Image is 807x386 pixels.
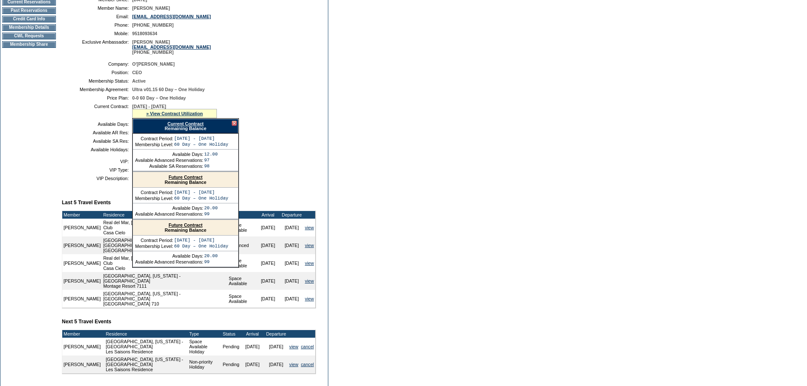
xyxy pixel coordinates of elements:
[204,205,218,211] td: 20.00
[62,338,102,355] td: [PERSON_NAME]
[241,355,264,373] td: [DATE]
[241,338,264,355] td: [DATE]
[132,70,142,75] span: CEO
[62,254,102,272] td: [PERSON_NAME]
[204,158,218,163] td: 97
[174,142,228,147] td: 60 Day – One Holiday
[62,272,102,290] td: [PERSON_NAME]
[132,22,174,28] span: [PHONE_NUMBER]
[65,122,129,127] td: Available Days:
[135,142,173,147] td: Membership Level:
[241,330,264,338] td: Arrival
[188,338,222,355] td: Space Available Holiday
[289,362,298,367] a: view
[169,222,202,228] a: Future Contract
[105,338,188,355] td: [GEOGRAPHIC_DATA], [US_STATE] - [GEOGRAPHIC_DATA] Les Saisons Residence
[204,152,218,157] td: 12.00
[132,95,186,100] span: 0-0 60 Day – One Holiday
[280,211,304,219] td: Departure
[169,175,202,180] a: Future Contract
[105,355,188,373] td: [GEOGRAPHIC_DATA], [US_STATE] - [GEOGRAPHIC_DATA] Les Saisons Residence
[305,261,314,266] a: view
[135,205,203,211] td: Available Days:
[204,211,218,217] td: 99
[256,211,280,219] td: Arrival
[305,243,314,248] a: view
[135,259,203,264] td: Available Advanced Reservations:
[133,220,238,236] div: Remaining Balance
[62,330,102,338] td: Member
[280,290,304,308] td: [DATE]
[133,172,238,188] div: Remaining Balance
[174,244,228,249] td: 60 Day – One Holiday
[135,152,203,157] td: Available Days:
[135,238,173,243] td: Contract Period:
[204,253,218,258] td: 20.00
[2,16,56,22] td: Credit Card Info
[280,236,304,254] td: [DATE]
[65,130,129,135] td: Available AR Res:
[65,87,129,92] td: Membership Agreement:
[65,95,129,100] td: Price Plan:
[132,14,211,19] a: [EMAIL_ADDRESS][DOMAIN_NAME]
[62,236,102,254] td: [PERSON_NAME]
[62,319,111,325] b: Next 5 Travel Events
[174,190,228,195] td: [DATE] - [DATE]
[188,355,222,373] td: Non-priority Holiday
[256,254,280,272] td: [DATE]
[2,7,56,14] td: Past Reservations
[62,290,102,308] td: [PERSON_NAME]
[65,31,129,36] td: Mobile:
[133,119,238,133] div: Remaining Balance
[65,39,129,55] td: Exclusive Ambassador:
[135,196,173,201] td: Membership Level:
[132,78,146,83] span: Active
[65,167,129,172] td: VIP Type:
[264,338,288,355] td: [DATE]
[222,330,241,338] td: Status
[188,330,222,338] td: Type
[301,362,314,367] a: cancel
[102,236,227,254] td: [GEOGRAPHIC_DATA], [GEOGRAPHIC_DATA] - [GEOGRAPHIC_DATA], [GEOGRAPHIC_DATA] [GEOGRAPHIC_DATA]
[102,290,227,308] td: [GEOGRAPHIC_DATA], [US_STATE] - [GEOGRAPHIC_DATA] [GEOGRAPHIC_DATA] 710
[280,219,304,236] td: [DATE]
[132,6,170,11] span: [PERSON_NAME]
[305,296,314,301] a: view
[174,196,228,201] td: 60 Day – One Holiday
[2,24,56,31] td: Membership Details
[135,158,203,163] td: Available Advanced Reservations:
[174,238,228,243] td: [DATE] - [DATE]
[256,236,280,254] td: [DATE]
[65,104,129,118] td: Current Contract:
[65,6,129,11] td: Member Name:
[135,190,173,195] td: Contract Period:
[135,211,203,217] td: Available Advanced Reservations:
[132,39,211,55] span: [PERSON_NAME] [PHONE_NUMBER]
[65,147,129,152] td: Available Holidays:
[65,61,129,67] td: Company:
[62,355,102,373] td: [PERSON_NAME]
[102,219,227,236] td: Real del Mar, [GEOGRAPHIC_DATA] - Real del Mar Beach Club Casa Cielo
[102,254,227,272] td: Real del Mar, [GEOGRAPHIC_DATA] - Real del Mar Beach Club Casa Cielo
[2,41,56,48] td: Membership Share
[227,236,256,254] td: Advanced
[227,272,256,290] td: Space Available
[227,219,256,236] td: Space Available
[132,87,205,92] span: Ultra v01.15 60 Day – One Holiday
[222,355,241,373] td: Pending
[105,330,188,338] td: Residence
[65,70,129,75] td: Position:
[256,290,280,308] td: [DATE]
[135,164,203,169] td: Available SA Reservations:
[65,22,129,28] td: Phone:
[256,219,280,236] td: [DATE]
[135,253,203,258] td: Available Days:
[227,211,256,219] td: Type
[65,176,129,181] td: VIP Description:
[204,259,218,264] td: 99
[65,159,129,164] td: VIP:
[102,272,227,290] td: [GEOGRAPHIC_DATA], [US_STATE] - [GEOGRAPHIC_DATA] Montage Resort 7111
[135,136,173,141] td: Contract Period:
[204,164,218,169] td: 98
[305,278,314,283] a: view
